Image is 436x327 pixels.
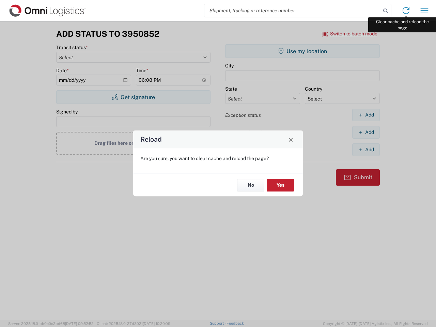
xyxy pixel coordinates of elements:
p: Are you sure, you want to clear cache and reload the page? [140,155,296,161]
button: Close [286,135,296,144]
button: No [237,179,264,191]
button: Yes [267,179,294,191]
input: Shipment, tracking or reference number [204,4,381,17]
h4: Reload [140,135,162,144]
